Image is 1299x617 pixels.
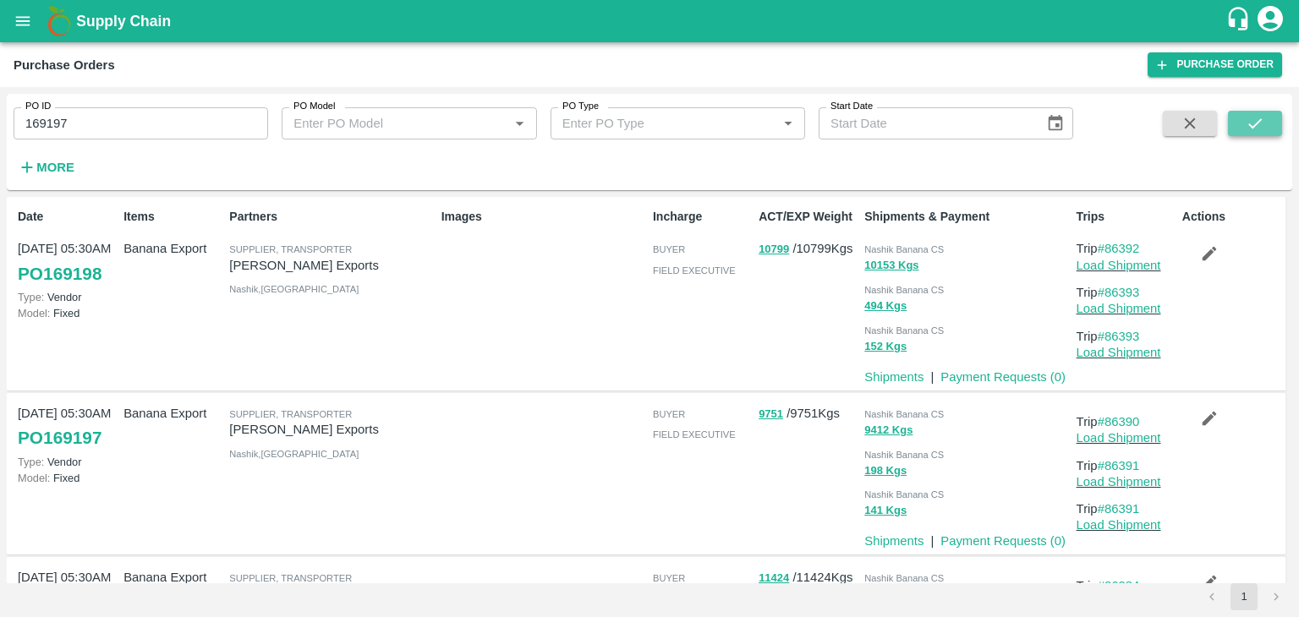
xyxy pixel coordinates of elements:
a: #86391 [1098,502,1140,516]
a: #86393 [1098,286,1140,299]
button: 198 Kgs [864,461,907,481]
p: [PERSON_NAME] Exports [229,256,434,275]
label: Start Date [830,100,873,113]
span: Nashik Banana CS [864,325,944,336]
button: Open [777,112,799,134]
b: Supply Chain [76,13,171,30]
p: [PERSON_NAME] Exports [229,420,434,439]
strong: More [36,161,74,174]
p: Trip [1077,456,1176,475]
a: Shipments [864,534,924,548]
p: Trip [1077,500,1176,518]
button: Choose date [1039,107,1072,139]
span: Supplier, Transporter [229,244,352,254]
p: [DATE] 05:30AM [18,239,117,258]
p: Vendor [18,454,117,470]
p: Trip [1077,283,1176,302]
p: Trip [1077,239,1176,258]
button: 152 Kgs [864,337,907,357]
p: Images [441,208,646,226]
p: Trips [1077,208,1176,226]
nav: pagination navigation [1196,583,1292,610]
a: #86384 [1098,579,1140,592]
a: Load Shipment [1077,346,1161,359]
p: Partners [229,208,434,226]
p: ACT/EXP Weight [759,208,858,226]
p: Trip [1077,412,1176,431]
span: Nashik Banana CS [864,573,944,583]
span: buyer [653,409,685,419]
button: 494 Kgs [864,297,907,316]
a: Payment Requests (0) [940,534,1066,548]
button: page 1 [1230,583,1258,610]
p: Fixed [18,470,117,486]
button: 9751 [759,405,783,424]
span: Nashik Banana CS [864,285,944,295]
label: PO Model [293,100,336,113]
a: Load Shipment [1077,302,1161,315]
p: Trip [1077,576,1176,595]
p: Items [123,208,222,226]
div: | [924,361,934,386]
button: Open [508,112,530,134]
span: Nashik , [GEOGRAPHIC_DATA] [229,449,359,459]
p: Incharge [653,208,752,226]
label: PO Type [562,100,599,113]
p: Banana Export [123,404,222,423]
span: field executive [653,265,736,276]
p: Vendor [18,289,117,305]
div: customer-support [1225,6,1255,36]
span: Supplier, Transporter [229,409,352,419]
span: Nashik Banana CS [864,489,944,500]
p: Banana Export [123,568,222,587]
span: Type: [18,456,44,468]
span: Nashik , [GEOGRAPHIC_DATA] [229,284,359,294]
button: 9412 Kgs [864,421,913,440]
button: More [14,153,79,182]
input: Enter PO ID [14,107,268,139]
p: Shipments & Payment [864,208,1069,226]
img: logo [42,4,76,38]
p: Actions [1182,208,1281,226]
a: PO169198 [18,259,101,289]
button: 141 Kgs [864,501,907,521]
button: 11424 [759,569,789,588]
a: Supply Chain [76,9,1225,33]
label: PO ID [25,100,51,113]
p: Trip [1077,327,1176,346]
button: 10153 Kgs [864,256,918,276]
p: [DATE] 05:30AM [18,568,117,587]
button: open drawer [3,2,42,41]
span: Model: [18,472,50,484]
a: #86391 [1098,459,1140,472]
div: Purchase Orders [14,54,115,76]
a: Load Shipment [1077,518,1161,532]
a: PO169197 [18,423,101,453]
div: | [924,525,934,550]
span: Nashik Banana CS [864,409,944,419]
span: Nashik Banana CS [864,450,944,460]
span: buyer [653,573,685,583]
input: Enter PO Type [556,112,750,134]
p: Banana Export [123,239,222,258]
a: Purchase Order [1148,52,1282,77]
span: Supplier, Transporter [229,573,352,583]
a: Load Shipment [1077,259,1161,272]
span: field executive [653,429,736,440]
p: / 10799 Kgs [759,239,858,259]
button: 10799 [759,240,789,259]
span: Type: [18,291,44,303]
a: Load Shipment [1077,475,1161,489]
input: Enter PO Model [287,112,481,134]
a: Load Shipment [1077,431,1161,445]
p: / 11424 Kgs [759,568,858,587]
p: Fixed [18,305,117,321]
a: #86390 [1098,415,1140,429]
a: Shipments [864,370,924,384]
a: #86392 [1098,242,1140,255]
div: account of current user [1255,3,1285,39]
a: #86393 [1098,330,1140,343]
a: Payment Requests (0) [940,370,1066,384]
span: Model: [18,307,50,319]
span: buyer [653,244,685,254]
